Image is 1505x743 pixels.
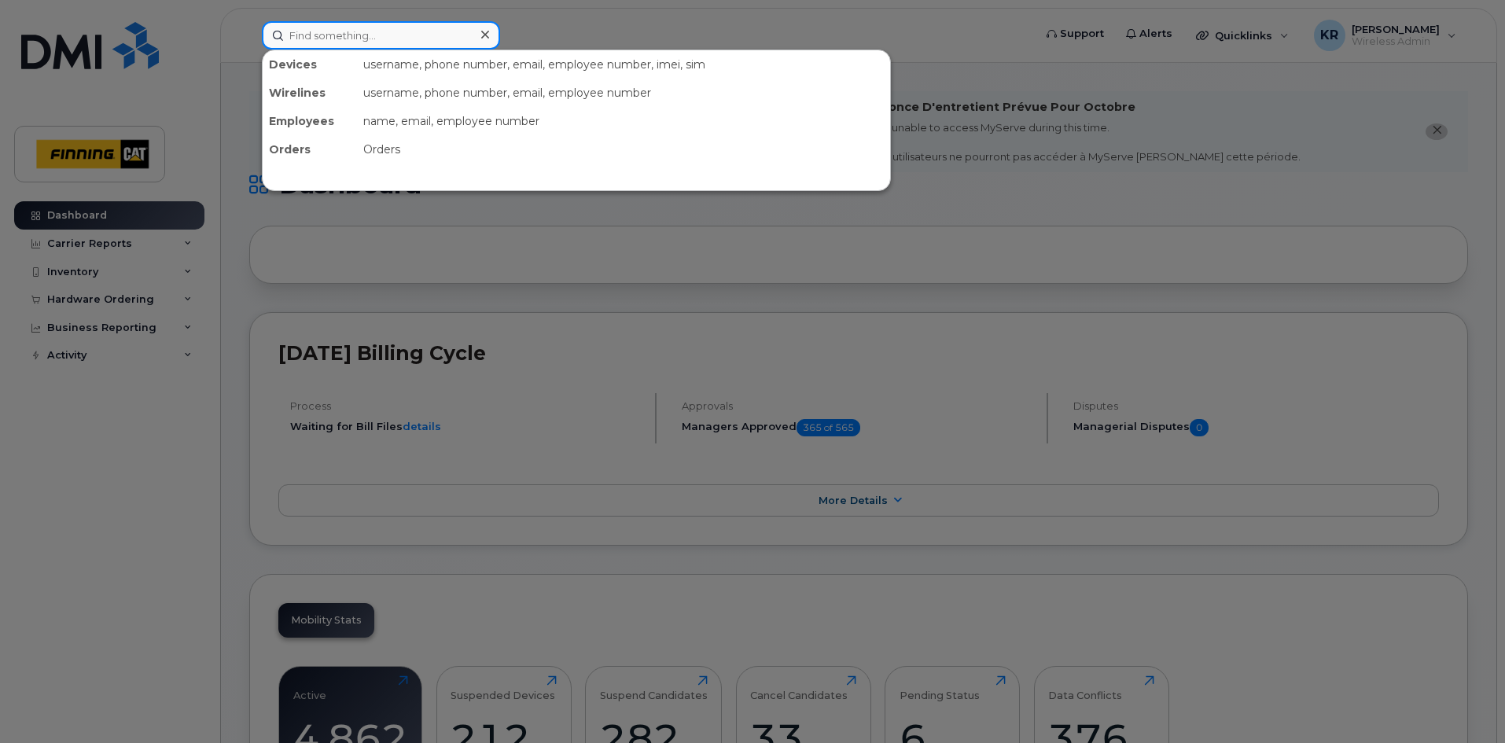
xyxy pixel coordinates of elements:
[357,135,890,164] div: Orders
[1437,675,1493,731] iframe: Messenger Launcher
[357,79,890,107] div: username, phone number, email, employee number
[357,50,890,79] div: username, phone number, email, employee number, imei, sim
[263,135,357,164] div: Orders
[357,107,890,135] div: name, email, employee number
[263,50,357,79] div: Devices
[263,79,357,107] div: Wirelines
[263,107,357,135] div: Employees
